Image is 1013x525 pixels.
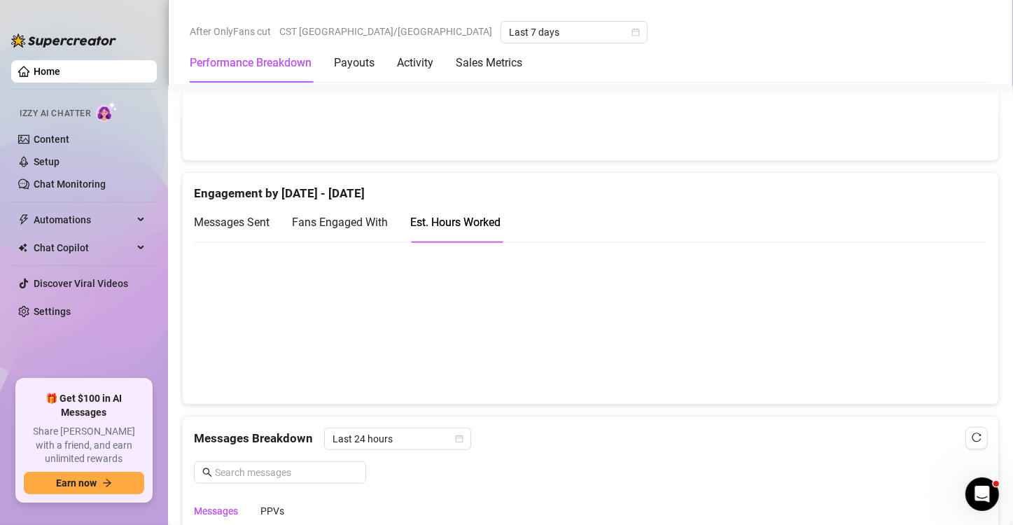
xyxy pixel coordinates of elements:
[292,216,388,229] span: Fans Engaged With
[24,472,144,494] button: Earn nowarrow-right
[11,34,116,48] img: logo-BBDzfeDw.svg
[333,428,463,449] span: Last 24 hours
[20,107,90,120] span: Izzy AI Chatter
[397,55,433,71] div: Activity
[34,278,128,289] a: Discover Viral Videos
[24,425,144,466] span: Share [PERSON_NAME] with a friend, and earn unlimited rewards
[194,216,270,229] span: Messages Sent
[102,478,112,488] span: arrow-right
[972,433,981,442] span: reload
[456,55,522,71] div: Sales Metrics
[194,173,987,203] div: Engagement by [DATE] - [DATE]
[56,477,97,489] span: Earn now
[96,101,118,122] img: AI Chatter
[24,392,144,419] span: 🎁 Get $100 in AI Messages
[34,237,133,259] span: Chat Copilot
[18,214,29,225] span: thunderbolt
[18,243,27,253] img: Chat Copilot
[34,66,60,77] a: Home
[279,21,492,42] span: CST [GEOGRAPHIC_DATA]/[GEOGRAPHIC_DATA]
[190,21,271,42] span: After OnlyFans cut
[34,156,60,167] a: Setup
[194,428,987,450] div: Messages Breakdown
[202,468,212,477] span: search
[34,134,69,145] a: Content
[965,477,999,511] iframe: Intercom live chat
[34,178,106,190] a: Chat Monitoring
[260,503,284,519] div: PPVs
[455,435,463,443] span: calendar
[410,213,501,231] div: Est. Hours Worked
[631,28,640,36] span: calendar
[190,55,312,71] div: Performance Breakdown
[215,465,358,480] input: Search messages
[34,306,71,317] a: Settings
[509,22,639,43] span: Last 7 days
[194,503,238,519] div: Messages
[34,209,133,231] span: Automations
[334,55,375,71] div: Payouts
